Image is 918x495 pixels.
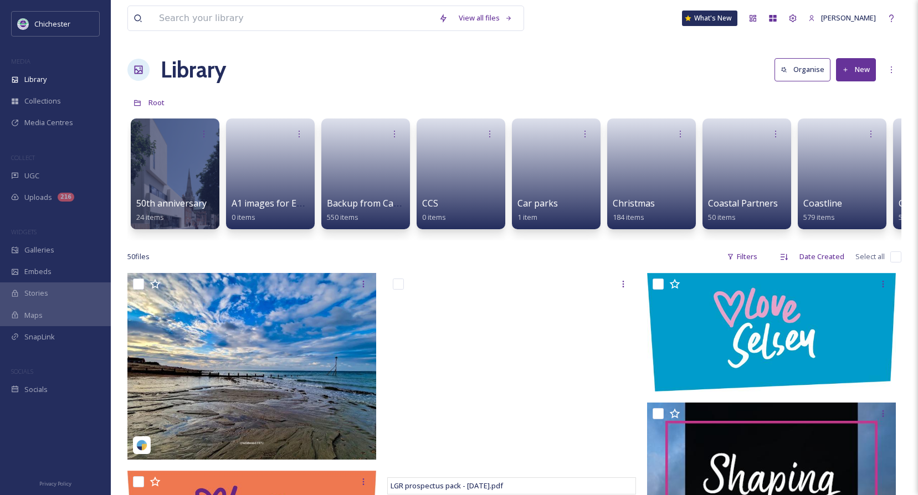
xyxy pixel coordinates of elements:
a: 50th anniversary24 items [136,198,207,222]
span: 0 items [232,212,255,222]
a: Coastline579 items [803,198,842,222]
span: Root [148,97,165,107]
a: Root [148,96,165,109]
span: [PERSON_NAME] [821,13,876,23]
span: Select all [855,251,885,262]
div: Date Created [794,246,850,267]
span: LGR prospectus pack - [DATE].pdf [391,481,503,491]
span: 579 items [803,212,835,222]
button: Organise [775,58,830,81]
button: New [836,58,876,81]
span: 50 file s [127,251,150,262]
div: Filters [721,246,763,267]
span: 1 item [517,212,537,222]
span: UGC [24,171,39,181]
a: View all files [453,7,518,29]
a: Library [161,53,226,86]
img: Logo_of_Chichester_District_Council.png [18,18,29,29]
span: 184 items [613,212,644,222]
a: A1 images for EPH walls0 items [232,198,331,222]
span: Uploads [24,192,52,203]
a: Car parks1 item [517,198,558,222]
span: CCS [422,197,438,209]
span: Coastal Partners [708,197,778,209]
span: MEDIA [11,57,30,65]
span: Coastline [803,197,842,209]
span: 50 items [708,212,736,222]
span: Backup from Camera [327,197,415,209]
span: Library [24,74,47,85]
span: COLLECT [11,153,35,162]
span: Galleries [24,245,54,255]
span: Socials [24,384,48,395]
span: 50th anniversary [136,197,207,209]
span: Maps [24,310,43,321]
span: Embeds [24,266,52,277]
span: 550 items [327,212,358,222]
a: Coastal Partners50 items [708,198,778,222]
a: What's New [682,11,737,26]
span: A1 images for EPH walls [232,197,331,209]
span: 24 items [136,212,164,222]
span: Privacy Policy [39,480,71,487]
a: [PERSON_NAME] [803,7,881,29]
span: Media Centres [24,117,73,128]
span: Chichester [34,19,70,29]
a: Christmas184 items [613,198,655,222]
a: Organise [775,58,836,81]
span: WIDGETS [11,228,37,236]
a: Backup from Camera550 items [327,198,415,222]
input: Search your library [153,6,433,30]
img: snapsea-logo.png [136,440,147,451]
span: Car parks [517,197,558,209]
span: SnapLink [24,332,55,342]
span: Christmas [613,197,655,209]
span: Stories [24,288,48,298]
div: 216 [58,193,74,202]
span: Collections [24,96,61,106]
span: 0 items [422,212,446,222]
img: LoveSelsey-RGB.jpg [647,273,896,391]
img: wild_andwoody_photography-18018487982736336.jpeg [127,273,376,460]
span: SOCIALS [11,367,33,375]
a: Privacy Policy [39,476,71,489]
a: CCS0 items [422,198,446,222]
